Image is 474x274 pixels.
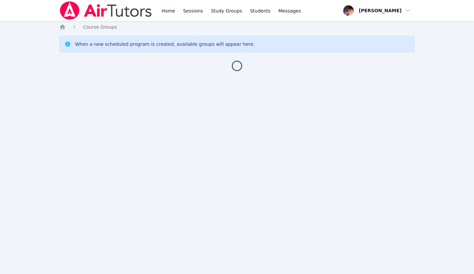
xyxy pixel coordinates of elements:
img: Air Tutors [59,1,152,20]
div: When a new scheduled program is created, available groups will appear here. [75,41,255,47]
span: Messages [278,8,301,14]
a: Course Groups [83,24,117,30]
nav: Breadcrumb [59,24,415,30]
